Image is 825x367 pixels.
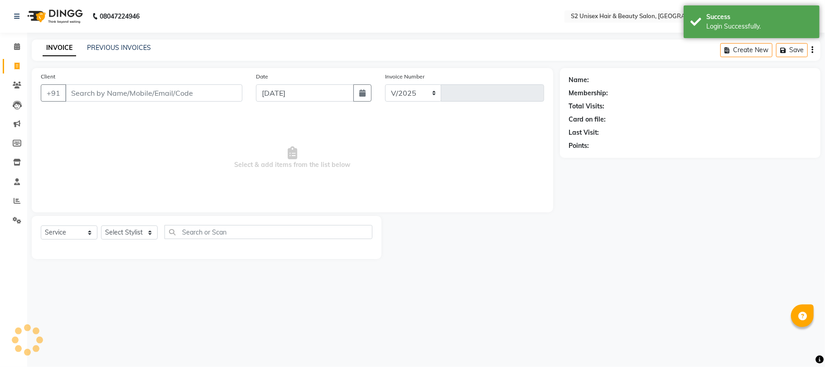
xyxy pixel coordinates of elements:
div: Last Visit: [569,128,599,137]
a: PREVIOUS INVOICES [87,44,151,52]
div: Success [706,12,813,22]
div: Membership: [569,88,608,98]
div: Total Visits: [569,102,605,111]
input: Search or Scan [164,225,372,239]
img: logo [23,4,85,29]
div: Card on file: [569,115,606,124]
label: Client [41,73,55,81]
a: INVOICE [43,40,76,56]
span: Select & add items from the list below [41,113,544,203]
label: Date [256,73,268,81]
label: Invoice Number [385,73,425,81]
button: +91 [41,84,66,102]
div: Login Successfully. [706,22,813,31]
div: Points: [569,141,589,151]
input: Search by Name/Mobile/Email/Code [65,84,242,102]
b: 08047224946 [100,4,140,29]
div: Name: [569,75,589,85]
button: Create New [720,43,772,57]
button: Save [776,43,808,57]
